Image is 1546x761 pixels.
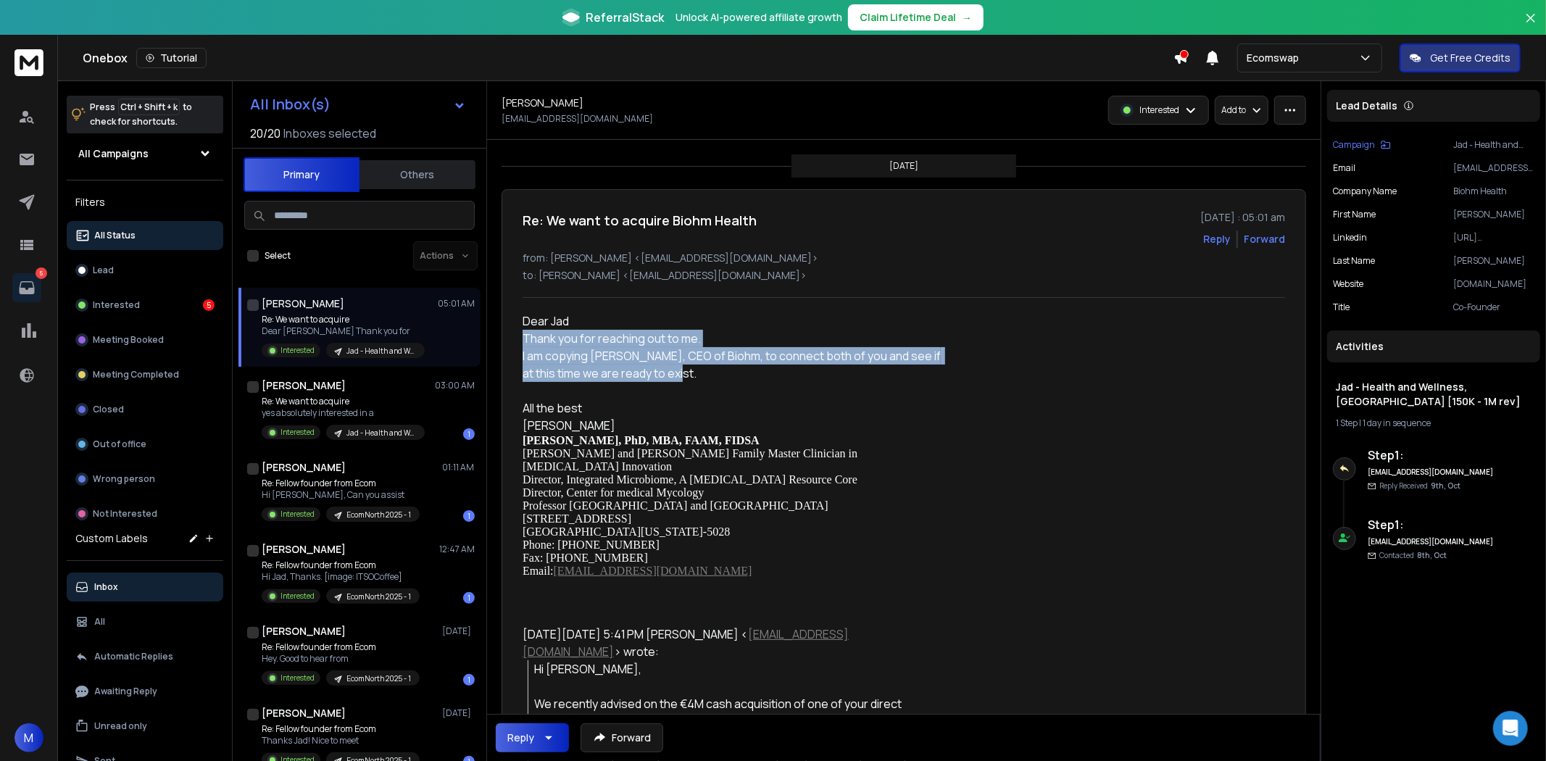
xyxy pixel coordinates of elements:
p: Campaign [1333,139,1375,151]
p: [DATE] [889,160,918,172]
p: Interested [280,427,315,438]
button: Inbox [67,573,223,602]
p: All [94,616,105,628]
p: [PERSON_NAME] [1453,209,1534,220]
button: All Campaigns [67,139,223,168]
div: Open Intercom Messenger [1493,711,1528,746]
span: Professor [GEOGRAPHIC_DATA] and [GEOGRAPHIC_DATA] [523,499,828,512]
p: Interested [1139,104,1179,116]
button: Awaiting Reply [67,677,223,706]
div: 1 [463,674,475,686]
span: → [962,10,972,25]
span: [STREET_ADDRESS] [523,512,631,525]
span: 1 Step [1336,417,1358,429]
p: to: [PERSON_NAME] <[EMAIL_ADDRESS][DOMAIN_NAME]> [523,268,1285,283]
p: Inbox [94,581,118,593]
div: Activities [1327,330,1540,362]
p: Meeting Booked [93,334,164,346]
p: Out of office [93,438,146,450]
h1: Jad - Health and Wellness, [GEOGRAPHIC_DATA] [150K - 1M rev] [1336,380,1532,409]
p: Unlock AI-powered affiliate growth [676,10,842,25]
p: Last Name [1333,255,1375,267]
button: Automatic Replies [67,642,223,671]
p: Add to [1221,104,1246,116]
h6: Step 1 : [1368,446,1495,464]
p: [DATE] [442,625,475,637]
p: Get Free Credits [1430,51,1510,65]
button: All Status [67,221,223,250]
p: Dear [PERSON_NAME] Thank you for [262,325,425,337]
span: 20 / 20 [250,125,280,142]
button: Reply [496,723,569,752]
div: [DATE][DATE] 5:41 PM [PERSON_NAME] < > wrote: [523,625,946,660]
p: All Status [94,230,136,241]
p: Reply Received [1379,481,1460,491]
p: 12:47 AM [439,544,475,555]
p: Re: We want to acquire [262,396,425,407]
p: [DATE] [442,707,475,719]
p: Hi Jad, Thanks. [image: ITSOCoffee] [262,571,420,583]
p: Hi [PERSON_NAME], Can you assist [262,489,420,501]
h6: [EMAIL_ADDRESS][DOMAIN_NAME] [1368,467,1495,478]
button: All Inbox(s) [238,90,478,119]
p: Not Interested [93,508,157,520]
p: linkedin [1333,232,1367,244]
p: Meeting Completed [93,369,179,380]
p: Co-Founder [1453,302,1534,313]
p: website [1333,278,1363,290]
p: EcomNorth 2025 - 1 [346,673,411,684]
h1: [PERSON_NAME] [262,624,346,639]
button: Claim Lifetime Deal→ [848,4,984,30]
button: Out of office [67,430,223,459]
p: Lead [93,265,114,276]
b: [PERSON_NAME], PhD, MBA, FAAM, FIDSA [523,434,760,446]
p: 03:00 AM [435,380,475,391]
h1: [PERSON_NAME] [262,460,346,475]
div: Thank you for reaching out to me. [523,330,946,347]
p: Thanks Jad! Nice to meet [262,735,420,747]
p: Jad - Health and Wellness, [GEOGRAPHIC_DATA] [150K - 1M rev] [1453,139,1534,151]
button: Meeting Booked [67,325,223,354]
h3: Filters [67,192,223,212]
p: Hey. Good to hear from [262,653,420,665]
p: Jad - Health and Wellness, [GEOGRAPHIC_DATA] [150K - 1M rev] [346,428,416,438]
div: Hi [PERSON_NAME], We recently advised on the €4M cash acquisition of one of your direct competito... [535,660,946,730]
span: Ctrl + Shift + k [118,99,180,115]
p: Contacted [1379,550,1447,561]
div: [PERSON_NAME] [523,417,946,434]
span: [EMAIL_ADDRESS][DOMAIN_NAME] [554,565,752,577]
button: Tutorial [136,48,207,68]
div: | [1336,417,1532,429]
button: All [67,607,223,636]
p: Wrong person [93,473,155,485]
div: 1 [463,510,475,522]
div: 1 [463,592,475,604]
p: [EMAIL_ADDRESS][DOMAIN_NAME] [502,113,653,125]
p: Re: Fellow founder from Ecom [262,723,420,735]
div: 1 [463,428,475,440]
h1: [PERSON_NAME] [262,296,344,311]
p: Unread only [94,720,147,732]
p: Interested [280,673,315,683]
p: EcomNorth 2025 - 1 [346,591,411,602]
button: Closed [67,395,223,424]
p: Interested [93,299,140,311]
span: 1 day in sequence [1363,417,1431,429]
p: Ecomswap [1247,51,1305,65]
button: Not Interested [67,499,223,528]
p: Re: Fellow founder from Ecom [262,641,420,653]
p: from: [PERSON_NAME] <[EMAIL_ADDRESS][DOMAIN_NAME]> [523,251,1285,265]
button: Primary [244,157,360,192]
button: Close banner [1521,9,1540,43]
h1: All Inbox(s) [250,97,331,112]
label: Select [265,250,291,262]
p: Biohm Health [1453,186,1534,197]
button: Unread only [67,712,223,741]
p: 01:11 AM [442,462,475,473]
h1: [PERSON_NAME] [502,96,583,110]
button: Forward [581,723,663,752]
p: title [1333,302,1350,313]
p: Interested [280,591,315,602]
span: 9th, Oct [1431,481,1460,491]
p: Interested [280,345,315,356]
